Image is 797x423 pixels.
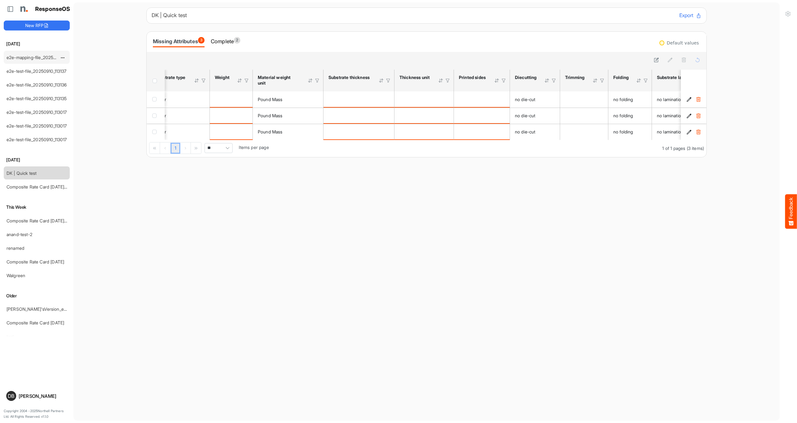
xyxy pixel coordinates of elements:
a: e2e-test-file_20250910_113017 [7,123,67,128]
span: Pagerdropdown [205,143,233,153]
span: (3 items) [687,146,704,151]
button: Delete [695,129,701,135]
td: Pound Mass is template cell Column Header httpsnorthellcomontologiesmapping-rulesmaterialhasmater... [253,124,323,140]
h6: DK | Quick test [152,13,674,18]
div: Filter Icon [244,78,249,83]
td: no die-cut is template cell Column Header httpsnorthellcomontologiesmapping-rulesmanufacturinghas... [510,91,560,108]
td: Pound Mass is template cell Column Header httpsnorthellcomontologiesmapping-rulesmaterialhasmater... [253,108,323,124]
td: checkbox [147,108,165,124]
a: Composite Rate Card [DATE] (1) [7,184,70,189]
span: no die-cut [515,113,535,118]
div: Missing Attributes [153,37,205,46]
td: is template cell Column Header httpsnorthellcomontologiesmapping-rulesmanufacturinghasprintedsides [454,124,510,140]
a: Composite Rate Card [DATE] [7,259,64,264]
a: e2e-mapping-file_20250910_113209 [7,55,78,60]
span: 3 [198,37,205,44]
h6: Older [4,292,70,299]
td: no lamination is template cell Column Header httpsnorthellcomontologiesmapping-rulesmanufacturing... [652,108,724,124]
div: Filter Icon [201,78,206,83]
span: no folding [613,113,633,118]
td: checkbox [147,91,165,108]
span: no folding [613,129,633,134]
span: 2 [234,37,240,44]
a: anand-test-2 [7,232,32,237]
span: Pound Mass [258,129,283,134]
div: Filter Icon [599,78,605,83]
td: is template cell Column Header httpsnorthellcomontologiesmapping-rulesmanufacturinghastrimmingtype [560,91,608,108]
button: Feedback [785,194,797,229]
div: Filter Icon [501,78,507,83]
td: is template cell Column Header httpsnorthellcomontologiesmapping-rulesmaterialhasmaterialweight [210,91,253,108]
td: no lamination is template cell Column Header httpsnorthellcomontologiesmapping-rulesmanufacturing... [652,124,724,140]
span: no die-cut [515,129,535,134]
td: is template cell Column Header httpsnorthellcomontologiesmapping-rulesmanufacturinghastrimmingtype [560,124,608,140]
p: Copyright 2004 - 2025 Northell Partners Ltd. All Rights Reserved. v 1.1.0 [4,408,70,419]
td: 2c73f6e9-4da3-4666-9ecf-9308a58c56f2 is template cell Column Header [681,91,708,108]
button: dropdownbutton [59,54,66,61]
div: Trimming [565,75,584,80]
td: no folding is template cell Column Header httpsnorthellcomontologiesmapping-rulesmanufacturinghas... [608,108,652,124]
div: Go to previous page [160,142,171,154]
div: Filter Icon [314,78,320,83]
a: e2e-test-file_20250910_113135 [7,96,67,101]
div: Go to next page [180,142,191,154]
div: Go to last page [191,142,201,154]
td: no die-cut is template cell Column Header httpsnorthellcomontologiesmapping-rulesmanufacturinghas... [510,108,560,124]
span: no lamination [657,129,683,134]
td: checkbox [147,124,165,140]
td: is template cell Column Header httpsnorthellcomontologiesmapping-rulesmaterialhasmaterialthicknes... [394,124,454,140]
span: DB [8,393,14,398]
td: is template cell Column Header httpsnorthellcomontologiesmapping-rulesmaterialhasmaterialthicknes... [394,91,454,108]
div: Thickness unit [399,75,430,80]
a: [PERSON_NAME]'sVersion_e2e-test-file_20250604_111803 [7,306,123,312]
div: Substrate lamination [657,75,700,80]
td: is template cell Column Header httpsnorthellcomontologiesmapping-rulesmaterialhassubstratemateria... [323,91,394,108]
td: cover is template cell Column Header httpsnorthellcomontologiesmapping-rulesmaterialhassubstratem... [150,108,210,124]
div: Filter Icon [445,78,450,83]
div: Diecutting [515,75,536,80]
div: Go to first page [149,142,160,154]
td: is template cell Column Header httpsnorthellcomontologiesmapping-rulesmaterialhasmaterialweight [210,124,253,140]
th: Header checkbox [147,70,165,91]
div: Substrate thickness [328,75,370,80]
span: no lamination [657,97,683,102]
a: e2e-test-file_20250910_113017 [7,109,67,115]
td: is template cell Column Header httpsnorthellcomontologiesmapping-rulesmanufacturinghasprintedsides [454,108,510,124]
button: Edit [686,96,692,103]
span: no die-cut [515,97,535,102]
a: e2e-test-file_20250910_113017 [7,137,67,142]
button: Edit [686,113,692,119]
td: 9e5a0119-758c-45b7-97b4-0e4e9937e7f2 is template cell Column Header [681,108,708,124]
td: is template cell Column Header httpsnorthellcomontologiesmapping-rulesmanufacturinghasprintedsides [454,91,510,108]
div: Substrate type [155,75,186,80]
td: is template cell Column Header httpsnorthellcomontologiesmapping-rulesmaterialhassubstratemateria... [323,108,394,124]
a: Composite Rate Card [DATE]_smaller [7,218,80,223]
a: e2e-test-file_20250910_113136 [7,82,67,87]
h6: [DATE] [4,156,70,163]
td: is template cell Column Header httpsnorthellcomontologiesmapping-rulesmaterialhassubstratemateria... [323,124,394,140]
img: Northell [17,3,30,15]
button: New RFP [4,21,70,30]
button: Export [679,12,701,20]
div: Printed sides [459,75,486,80]
a: DK | Quick test [7,170,36,176]
button: Delete [695,96,701,103]
a: Page 1 of 1 Pages [171,143,180,154]
td: is template cell Column Header httpsnorthellcomontologiesmapping-rulesmanufacturinghastrimmingtype [560,108,608,124]
td: is template cell Column Header httpsnorthellcomontologiesmapping-rulesmaterialhasmaterialweight [210,108,253,124]
div: Folding [613,75,628,80]
a: renamed [7,245,24,251]
td: cover is template cell Column Header httpsnorthellcomontologiesmapping-rulesmaterialhassubstratem... [150,91,210,108]
a: e2e-test-file_20250910_113137 [7,68,67,74]
span: Pound Mass [258,113,283,118]
span: Pound Mass [258,97,283,102]
h1: ResponseOS [35,6,70,12]
div: Default values [667,41,699,45]
td: no folding is template cell Column Header httpsnorthellcomontologiesmapping-rulesmanufacturinghas... [608,91,652,108]
td: bdc9ab20-9243-4028-a6dc-a819109b800d is template cell Column Header [681,124,708,140]
h6: This Week [4,204,70,211]
div: Filter Icon [643,78,648,83]
td: Pound Mass is template cell Column Header httpsnorthellcomontologiesmapping-rulesmaterialhasmater... [253,91,323,108]
td: no die-cut is template cell Column Header httpsnorthellcomontologiesmapping-rulesmanufacturinghas... [510,124,560,140]
div: Pager Container [147,140,706,157]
